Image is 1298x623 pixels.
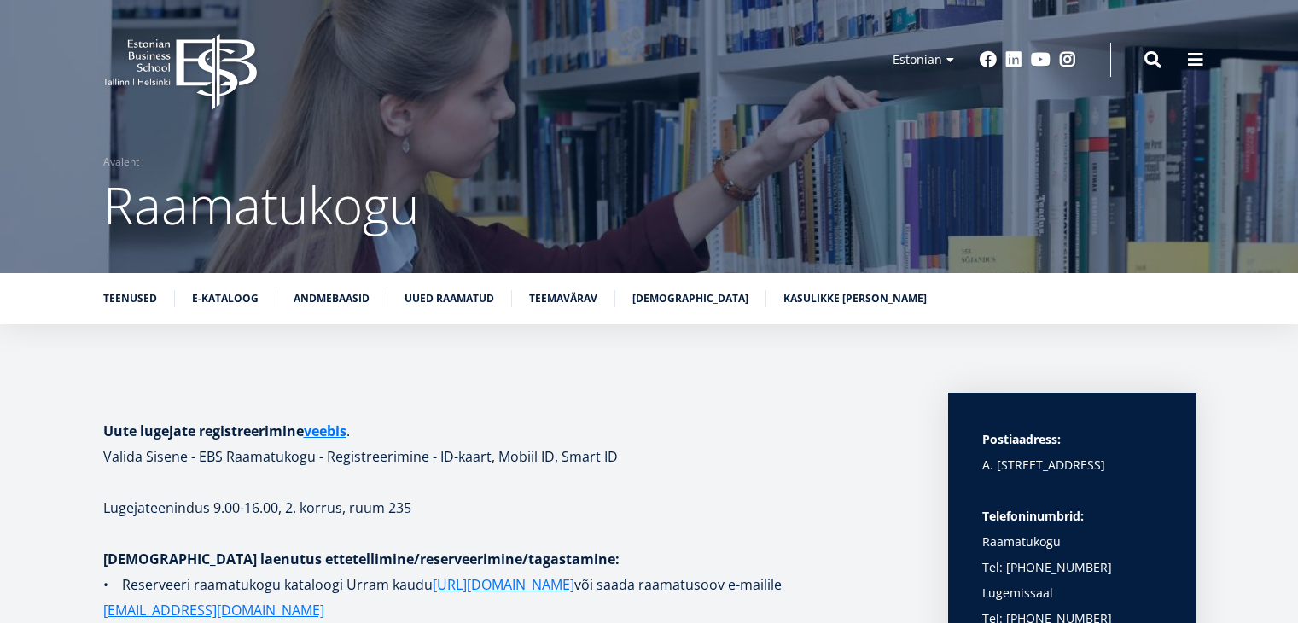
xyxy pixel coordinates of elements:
strong: Telefoninumbrid: [982,508,1084,524]
strong: Postiaadress: [982,431,1061,447]
a: Youtube [1031,51,1051,68]
a: [URL][DOMAIN_NAME] [433,572,574,597]
a: Avaleht [103,154,139,171]
a: Facebook [980,51,997,68]
strong: [DEMOGRAPHIC_DATA] laenutus ettetellimine/reserveerimine/tagastamine: [103,550,620,568]
p: Raamatukogu [982,504,1161,555]
p: A. [STREET_ADDRESS] [982,452,1161,478]
a: Teemavärav [529,290,597,307]
a: [DEMOGRAPHIC_DATA] [632,290,748,307]
span: Raamatukogu [103,170,419,240]
a: [EMAIL_ADDRESS][DOMAIN_NAME] [103,597,324,623]
strong: Uute lugejate registreerimine [103,422,346,440]
p: • Reserveeri raamatukogu kataloogi Urram kaudu või saada raamatusoov e-mailile [103,572,914,623]
p: Tel: [PHONE_NUMBER] Lugemissaal [982,555,1161,606]
a: Andmebaasid [294,290,370,307]
a: Teenused [103,290,157,307]
a: Instagram [1059,51,1076,68]
a: Kasulikke [PERSON_NAME] [783,290,927,307]
h1: . Valida Sisene - EBS Raamatukogu - Registreerimine - ID-kaart, Mobiil ID, Smart ID [103,418,914,469]
p: Lugejateenindus 9.00-16.00, 2. korrus, ruum 235 [103,495,914,521]
a: veebis [304,418,346,444]
a: Linkedin [1005,51,1022,68]
a: E-kataloog [192,290,259,307]
a: Uued raamatud [405,290,494,307]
